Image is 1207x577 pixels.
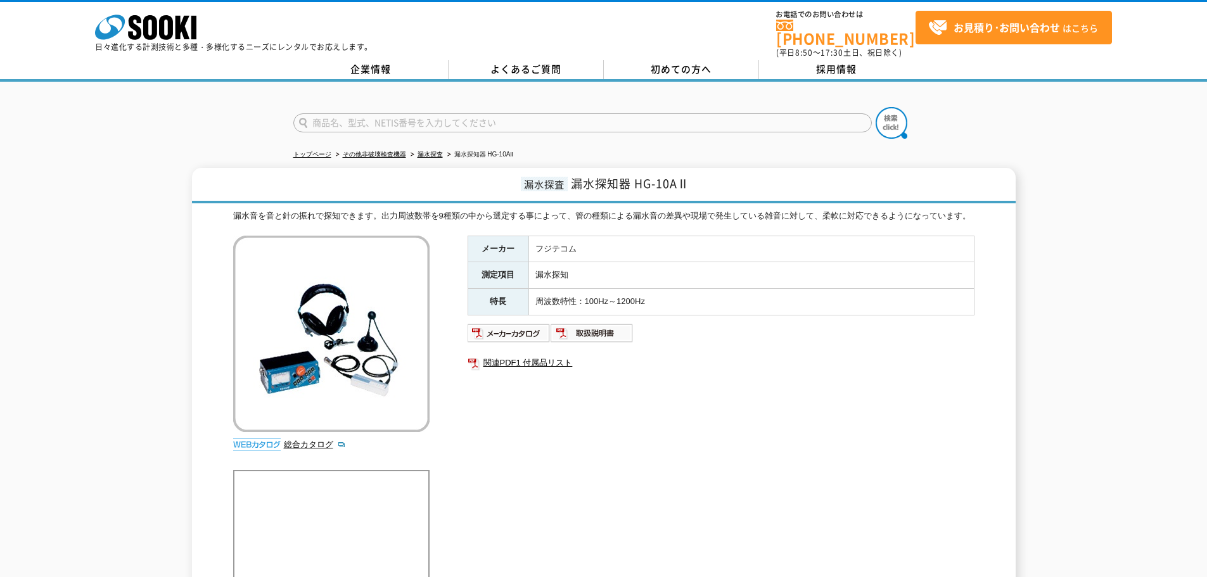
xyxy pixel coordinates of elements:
th: 測定項目 [468,262,528,289]
li: 漏水探知器 HG-10AⅡ [445,148,514,162]
span: お電話でのお問い合わせは [776,11,916,18]
td: フジテコム [528,236,974,262]
img: 取扱説明書 [551,323,634,343]
a: 企業情報 [293,60,449,79]
span: 漏水探査 [521,177,568,191]
a: その他非破壊検査機器 [343,151,406,158]
img: 漏水探知器 HG-10AⅡ [233,236,430,432]
a: [PHONE_NUMBER] [776,20,916,46]
a: 取扱説明書 [551,331,634,341]
img: メーカーカタログ [468,323,551,343]
img: webカタログ [233,438,281,451]
p: 日々進化する計測技術と多種・多様化するニーズにレンタルでお応えします。 [95,43,373,51]
span: 8:50 [795,47,813,58]
span: はこちら [928,18,1098,37]
a: 採用情報 [759,60,914,79]
span: (平日 ～ 土日、祝日除く) [776,47,902,58]
td: 周波数特性：100Hz～1200Hz [528,289,974,315]
th: 特長 [468,289,528,315]
img: btn_search.png [876,107,907,139]
a: よくあるご質問 [449,60,604,79]
strong: お見積り･お問い合わせ [954,20,1060,35]
a: トップページ [293,151,331,158]
a: 関連PDF1 付属品リスト [468,355,974,371]
a: 総合カタログ [284,440,346,449]
a: お見積り･お問い合わせはこちら [916,11,1112,44]
th: メーカー [468,236,528,262]
span: 初めての方へ [651,62,712,76]
span: 17:30 [821,47,843,58]
a: メーカーカタログ [468,331,551,341]
span: 漏水探知器 HG-10AⅡ [571,175,689,192]
a: 初めての方へ [604,60,759,79]
a: 漏水探査 [418,151,443,158]
td: 漏水探知 [528,262,974,289]
input: 商品名、型式、NETIS番号を入力してください [293,113,872,132]
div: 漏水音を音と針の振れで探知できます。出力周波数帯を9種類の中から選定する事によって、管の種類による漏水音の差異や現場で発生している雑音に対して、柔軟に対応できるようになっています。 [233,210,974,223]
